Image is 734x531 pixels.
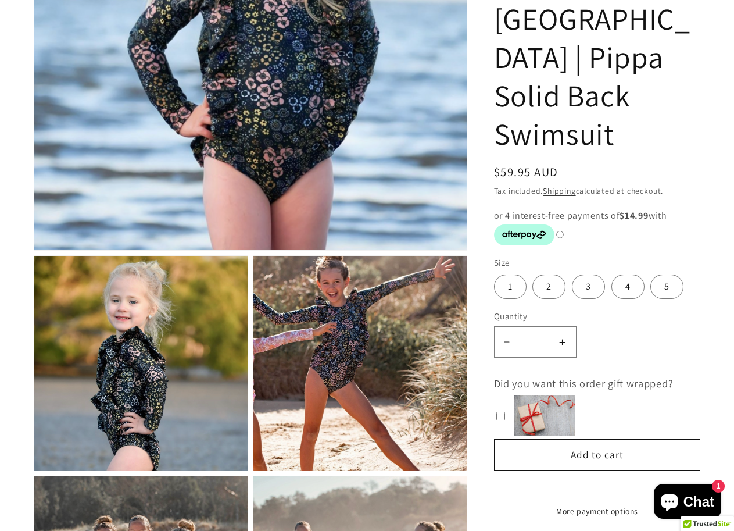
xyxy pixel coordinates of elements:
label: 1 [494,275,527,298]
label: 3 [572,275,605,298]
span: $59.95 AUD [494,163,558,179]
a: Shipping [543,186,575,196]
label: 5 [650,275,683,298]
inbox-online-store-chat: Shopify online store chat [650,484,725,522]
label: Quantity [494,310,701,322]
div: Did you want this order gift wrapped? [494,375,701,393]
label: 4 [611,275,645,298]
legend: Size [494,256,511,268]
label: 2 [532,275,565,298]
img: 718d66c15d08669852642fdc1bee3623.jpg [514,395,574,436]
button: Add to cart [494,439,701,471]
a: More payment options [494,506,701,518]
div: Tax included. calculated at checkout. [494,184,701,197]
